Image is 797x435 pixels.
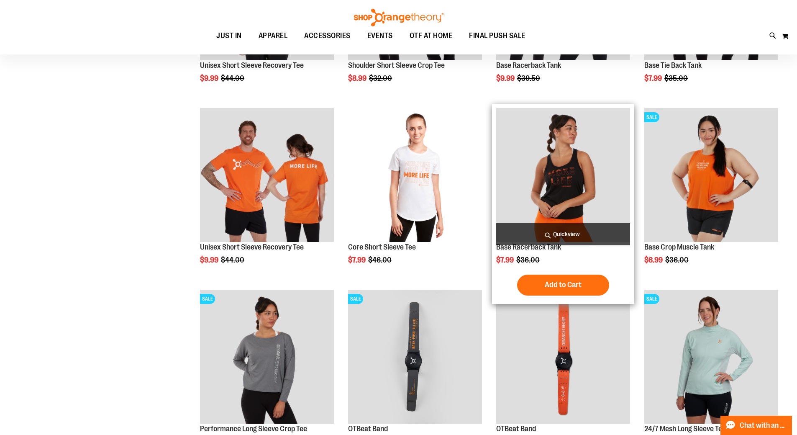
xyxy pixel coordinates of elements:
span: SALE [200,294,215,304]
a: Quickview [496,223,630,245]
span: $32.00 [369,74,393,82]
span: SALE [644,112,659,122]
img: Product image for Base Crop Muscle Tank [644,108,778,242]
div: product [640,104,782,286]
span: $39.50 [517,74,541,82]
a: Product image for Performance Long Sleeve Crop TeeSALE [200,290,334,425]
span: $36.00 [516,256,541,264]
img: Product image for Unisex Short Sleeve Recovery Tee [200,108,334,242]
a: 24/7 Mesh Long Sleeve TeeSALE [644,290,778,425]
a: JUST IN [208,26,250,46]
span: Add to Cart [545,280,582,289]
img: Product image for Performance Long Sleeve Crop Tee [200,290,334,424]
button: Chat with an Expert [720,416,792,435]
a: Base Racerback Tank [496,243,561,251]
span: EVENTS [367,26,393,45]
span: SALE [348,294,363,304]
a: Product image for Base Racerback Tank [496,108,630,243]
span: $7.99 [496,256,515,264]
a: FINAL PUSH SALE [461,26,534,45]
span: SALE [644,294,659,304]
span: $46.00 [368,256,393,264]
span: OTF AT HOME [410,26,453,45]
a: Unisex Short Sleeve Recovery Tee [200,61,304,69]
a: Base Crop Muscle Tank [644,243,714,251]
a: Base Racerback Tank [496,61,561,69]
button: Add to Cart [517,275,609,296]
span: $6.99 [644,256,664,264]
img: Product image for Base Racerback Tank [496,108,630,242]
a: OTBeat BandSALE [348,290,482,425]
span: ACCESSORIES [304,26,351,45]
img: 24/7 Mesh Long Sleeve Tee [644,290,778,424]
a: EVENTS [359,26,401,46]
img: Product image for Core Short Sleeve Tee [348,108,482,242]
span: $9.99 [200,256,220,264]
span: JUST IN [216,26,242,45]
span: $7.99 [644,74,663,82]
span: $44.00 [221,256,246,264]
span: $9.99 [496,74,516,82]
span: $36.00 [665,256,690,264]
a: OTBeat BandSALE [496,290,630,425]
span: $8.99 [348,74,368,82]
a: Performance Long Sleeve Crop Tee [200,425,307,433]
span: $44.00 [221,74,246,82]
a: APPAREL [250,26,296,46]
span: FINAL PUSH SALE [469,26,525,45]
div: product [492,104,634,304]
div: product [344,104,486,286]
img: OTBeat Band [348,290,482,424]
span: $7.99 [348,256,367,264]
a: Shoulder Short Sleeve Crop Tee [348,61,445,69]
img: Shop Orangetheory [353,9,445,26]
span: $35.00 [664,74,689,82]
a: Product image for Base Crop Muscle TankSALE [644,108,778,243]
a: OTBeat Band [496,425,536,433]
img: OTBeat Band [496,290,630,424]
span: Chat with an Expert [740,422,787,430]
div: product [196,104,338,286]
a: Core Short Sleeve Tee [348,243,416,251]
a: OTF AT HOME [401,26,461,46]
a: Product image for Unisex Short Sleeve Recovery Tee [200,108,334,243]
a: 24/7 Mesh Long Sleeve Tee [644,425,726,433]
span: $9.99 [200,74,220,82]
span: APPAREL [259,26,288,45]
a: OTBeat Band [348,425,388,433]
a: ACCESSORIES [296,26,359,46]
a: Base Tie Back Tank [644,61,702,69]
a: Product image for Core Short Sleeve Tee [348,108,482,243]
a: Unisex Short Sleeve Recovery Tee [200,243,304,251]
